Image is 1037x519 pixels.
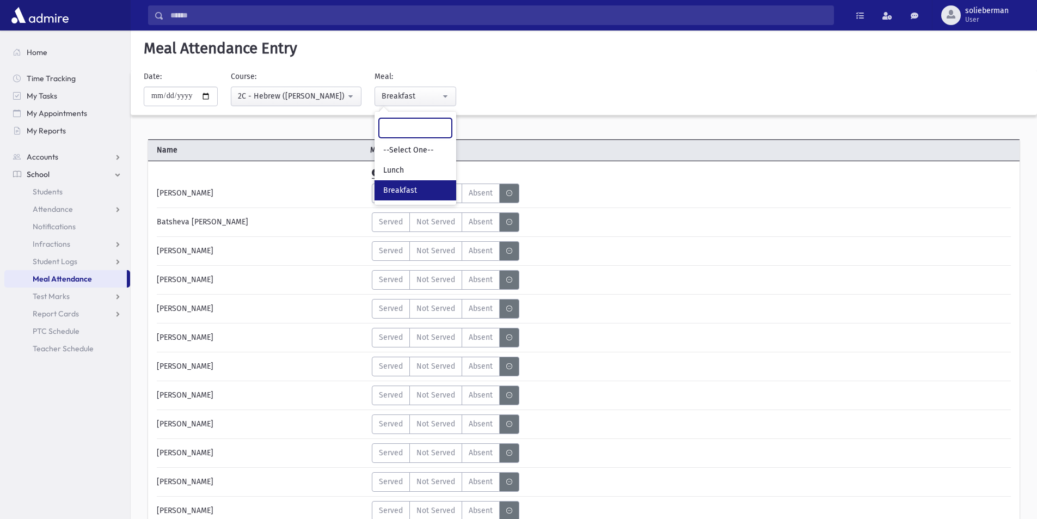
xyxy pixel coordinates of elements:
[157,274,213,285] span: [PERSON_NAME]
[33,222,76,231] span: Notifications
[416,447,455,459] span: Not Served
[27,152,58,162] span: Accounts
[238,90,346,102] div: 2C - Hebrew ([PERSON_NAME])
[372,270,519,290] div: MeaStatus
[375,87,456,106] button: Breakfast
[4,105,130,122] a: My Appointments
[372,328,519,347] div: MeaStatus
[4,235,130,253] a: Infractions
[157,505,213,516] span: [PERSON_NAME]
[27,47,47,57] span: Home
[965,7,1009,15] span: solieberman
[372,241,519,261] div: MeaStatus
[144,71,162,82] label: Date:
[372,169,433,179] span: Mark All Served
[33,187,63,197] span: Students
[372,212,519,232] div: MeaStatus
[27,91,57,101] span: My Tasks
[379,505,403,516] span: Served
[379,274,403,285] span: Served
[469,505,493,516] span: Absent
[33,344,94,353] span: Teacher Schedule
[157,447,213,459] span: [PERSON_NAME]
[375,71,393,82] label: Meal:
[231,71,256,82] label: Course:
[157,303,213,314] span: [PERSON_NAME]
[379,361,403,372] span: Served
[416,476,455,487] span: Not Served
[379,303,403,314] span: Served
[4,44,130,61] a: Home
[469,303,493,314] span: Absent
[4,87,130,105] a: My Tasks
[157,476,213,487] span: [PERSON_NAME]
[4,305,130,322] a: Report Cards
[469,389,493,401] span: Absent
[469,332,493,343] span: Absent
[416,418,455,430] span: Not Served
[379,418,403,430] span: Served
[33,274,92,284] span: Meal Attendance
[27,169,50,179] span: School
[372,299,519,319] div: MeaStatus
[4,288,130,305] a: Test Marks
[366,144,584,156] span: Meal Attendance
[469,447,493,459] span: Absent
[416,274,455,285] span: Not Served
[33,309,79,319] span: Report Cards
[382,90,440,102] div: Breakfast
[372,414,519,434] div: MeaStatus
[157,389,213,401] span: [PERSON_NAME]
[4,166,130,183] a: School
[33,239,70,249] span: Infractions
[164,5,833,25] input: Search
[379,118,452,138] input: Search
[33,257,77,266] span: Student Logs
[469,361,493,372] span: Absent
[416,245,455,257] span: Not Served
[231,87,361,106] button: 2C - Hebrew (Morah Lehmann)
[157,332,213,343] span: [PERSON_NAME]
[4,218,130,235] a: Notifications
[372,357,519,376] div: MeaStatus
[157,187,213,199] span: [PERSON_NAME]
[157,418,213,430] span: [PERSON_NAME]
[383,185,417,196] span: Breakfast
[379,245,403,257] span: Served
[4,322,130,340] a: PTC Schedule
[372,443,519,463] div: MeaStatus
[9,4,71,26] img: AdmirePro
[27,108,87,118] span: My Appointments
[469,274,493,285] span: Absent
[383,165,404,176] span: Lunch
[416,389,455,401] span: Not Served
[157,245,213,257] span: [PERSON_NAME]
[4,70,130,87] a: Time Tracking
[416,361,455,372] span: Not Served
[416,505,455,516] span: Not Served
[33,326,79,336] span: PTC Schedule
[372,386,519,405] div: MeaStatus
[469,418,493,430] span: Absent
[157,216,248,228] span: Batsheva [PERSON_NAME]
[27,74,76,83] span: Time Tracking
[416,216,455,228] span: Not Served
[4,270,127,288] a: Meal Attendance
[379,332,403,343] span: Served
[416,332,455,343] span: Not Served
[148,144,366,156] span: Name
[379,476,403,487] span: Served
[27,126,66,136] span: My Reports
[139,39,1028,58] h5: Meal Attendance Entry
[965,15,1009,24] span: User
[33,291,70,301] span: Test Marks
[379,389,403,401] span: Served
[469,187,493,199] span: Absent
[379,447,403,459] span: Served
[4,253,130,270] a: Student Logs
[469,245,493,257] span: Absent
[4,183,130,200] a: Students
[157,361,213,372] span: [PERSON_NAME]
[379,216,403,228] span: Served
[372,472,519,492] div: MeaStatus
